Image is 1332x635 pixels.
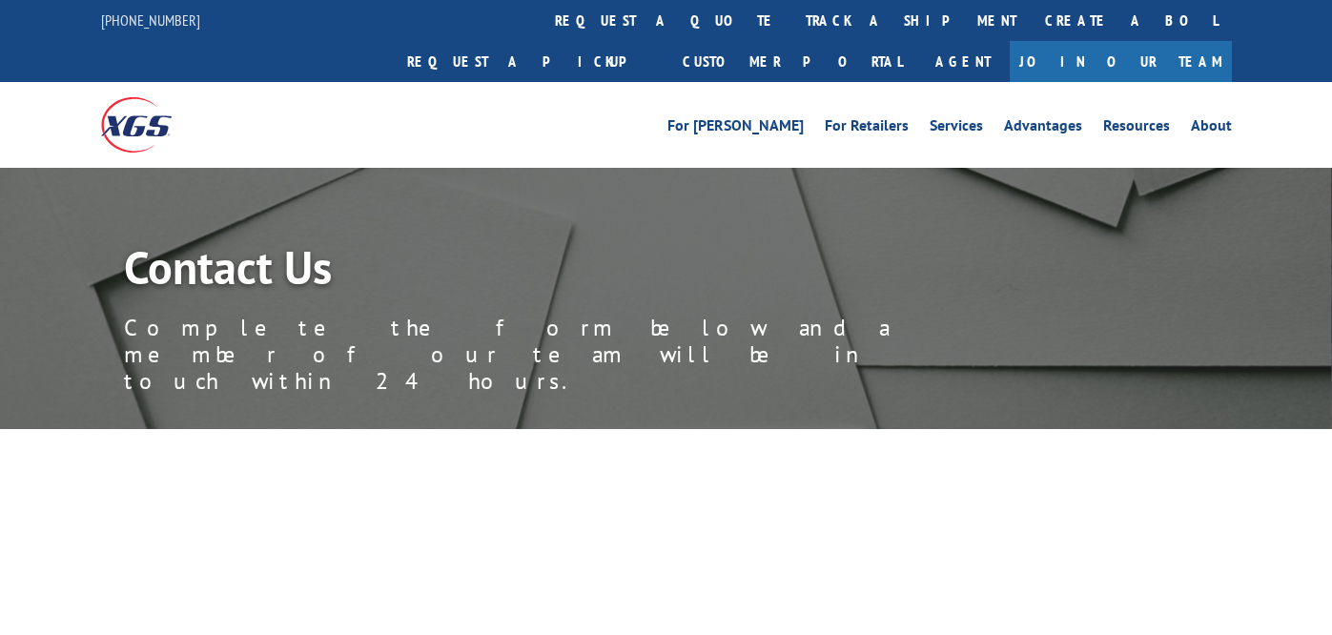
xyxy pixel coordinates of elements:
a: Services [930,118,983,139]
a: Agent [916,41,1010,82]
a: Request a pickup [393,41,668,82]
a: For [PERSON_NAME] [667,118,804,139]
a: Advantages [1004,118,1082,139]
p: Complete the form below and a member of our team will be in touch within 24 hours. [124,315,982,395]
a: Customer Portal [668,41,916,82]
a: For Retailers [825,118,909,139]
a: Join Our Team [1010,41,1232,82]
a: About [1191,118,1232,139]
a: [PHONE_NUMBER] [101,10,200,30]
h1: Contact Us [124,244,982,299]
a: Resources [1103,118,1170,139]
